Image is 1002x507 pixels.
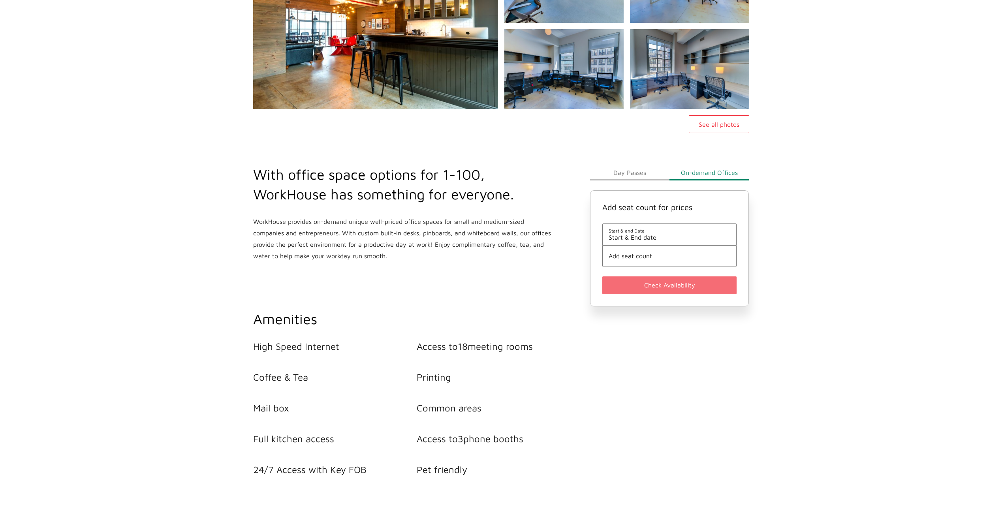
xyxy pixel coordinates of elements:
p: WorkHouse provides on-demand unique well-priced office spaces for small and medium-sized companie... [253,216,553,262]
li: Pet friendly [417,464,581,475]
h2: With office space options for 1-100, WorkHouse has something for everyone. [253,165,553,204]
li: Mail box [253,402,417,413]
li: Access to 18 meeting rooms [417,341,581,352]
li: Full kitchen access [253,433,417,444]
li: Common areas [417,402,581,413]
li: Printing [417,372,581,383]
button: See all photos [689,115,749,133]
button: Add seat count [609,252,731,259]
li: Coffee & Tea [253,372,417,383]
h2: Amenities [253,309,581,329]
li: 24/7 Access with Key FOB [253,464,417,475]
button: Day Passes [590,165,669,180]
h4: Add seat count for prices [602,203,737,212]
span: Start & end Date [609,228,731,234]
li: Access to 3 phone booths [417,433,581,444]
span: Start & End date [609,234,731,241]
button: On-demand Offices [669,165,749,180]
li: High Speed Internet [253,341,417,352]
button: Start & end DateStart & End date [609,228,731,241]
button: Check Availability [602,276,737,294]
